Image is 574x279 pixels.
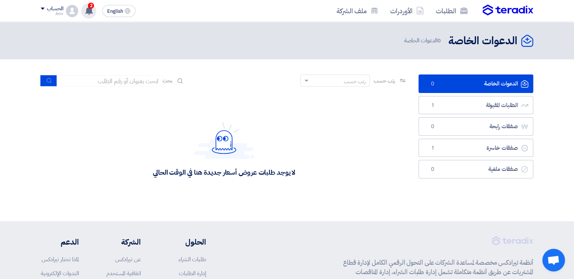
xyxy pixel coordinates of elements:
div: Amr [41,12,63,16]
a: إدارة الطلبات [179,269,206,277]
img: Hello [194,122,254,159]
a: طلبات الشراء [179,255,206,263]
img: Teradix logo [483,5,533,16]
div: الحساب [47,6,63,12]
li: الشركة [102,236,141,248]
span: 0 [428,80,437,88]
span: English [107,9,123,14]
span: الدعوات الخاصة [404,36,442,45]
img: profile_test.png [66,5,78,17]
span: 0 [437,36,441,45]
h2: الدعوات الخاصة [448,34,517,48]
div: Open chat [542,249,565,271]
a: اتفاقية المستخدم [106,269,141,277]
li: الدعم [41,236,79,248]
span: 1 [428,144,437,152]
a: الطلبات [430,2,474,20]
div: رتب حسب [344,77,366,85]
a: صفقات خاسرة1 [419,139,533,157]
span: 1 [428,102,437,109]
button: English [102,5,135,17]
a: الطلبات المقبولة1 [419,96,533,115]
a: الأوردرات [384,2,430,20]
a: الندوات الإلكترونية [41,269,79,277]
a: لماذا تختار تيرادكس [42,255,79,263]
a: صفقات ملغية0 [419,160,533,178]
span: 0 [428,123,437,130]
span: 2 [88,3,94,9]
span: رتب حسب [374,77,395,85]
a: عن تيرادكس [115,255,141,263]
input: ابحث بعنوان أو رقم الطلب [57,75,163,87]
a: صفقات رابحة0 [419,117,533,136]
a: ملف الشركة [331,2,384,20]
span: بحث [163,77,172,85]
a: الدعوات الخاصة0 [419,74,533,93]
span: 0 [428,166,437,173]
li: الحلول [163,236,206,248]
div: لا يوجد طلبات عروض أسعار جديدة هنا في الوقت الحالي [153,168,295,177]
